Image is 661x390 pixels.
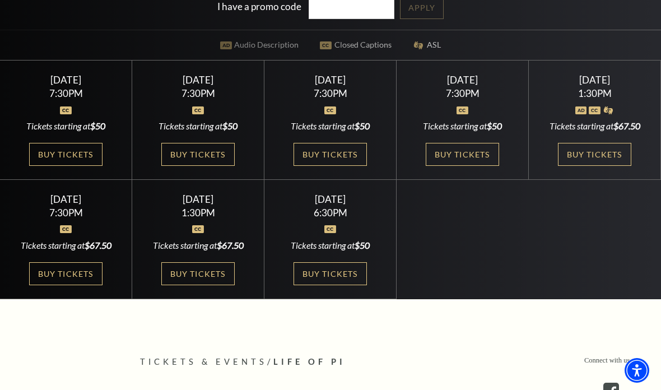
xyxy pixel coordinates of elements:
div: Tickets starting at [146,239,251,252]
div: 1:30PM [146,208,251,217]
div: Accessibility Menu [625,358,649,383]
span: $50 [487,120,502,131]
div: 7:30PM [410,89,515,98]
a: Buy Tickets [294,143,366,166]
span: $67.50 [85,240,111,250]
div: [DATE] [13,74,119,86]
a: Buy Tickets [558,143,631,166]
div: 7:30PM [13,208,119,217]
p: / [140,355,521,369]
span: $50 [355,240,370,250]
div: Tickets starting at [278,239,383,252]
div: Tickets starting at [13,239,119,252]
a: Buy Tickets [161,143,234,166]
div: 7:30PM [146,89,251,98]
span: $50 [90,120,105,131]
div: [DATE] [542,74,648,86]
span: $67.50 [217,240,244,250]
div: [DATE] [146,74,251,86]
a: Buy Tickets [426,143,499,166]
div: 7:30PM [13,89,119,98]
p: Connect with us on [584,355,639,366]
span: Tickets & Events [140,357,267,366]
span: $50 [355,120,370,131]
div: Tickets starting at [410,120,515,132]
a: Buy Tickets [161,262,234,285]
a: Buy Tickets [29,262,102,285]
div: 1:30PM [542,89,648,98]
div: Tickets starting at [542,120,648,132]
div: Tickets starting at [146,120,251,132]
span: Life of Pi [273,357,346,366]
div: Tickets starting at [13,120,119,132]
div: [DATE] [13,193,119,205]
div: [DATE] [278,193,383,205]
div: 6:30PM [278,208,383,217]
span: $50 [222,120,238,131]
a: Buy Tickets [29,143,102,166]
div: [DATE] [146,193,251,205]
div: [DATE] [410,74,515,86]
div: [DATE] [278,74,383,86]
div: 7:30PM [278,89,383,98]
div: Tickets starting at [278,120,383,132]
a: Buy Tickets [294,262,366,285]
span: $67.50 [613,120,640,131]
label: I have a promo code [217,1,301,12]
